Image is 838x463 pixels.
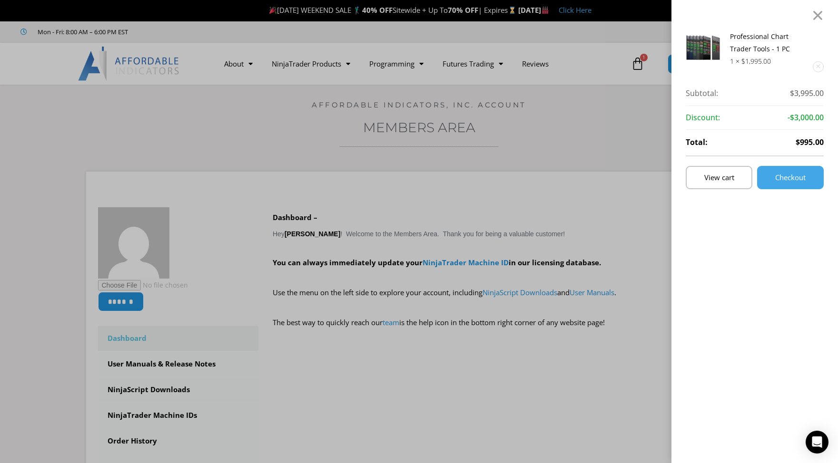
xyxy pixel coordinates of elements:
a: Checkout [757,166,824,189]
bdi: 1,995.00 [741,57,771,66]
span: 1 × [730,57,739,66]
a: Professional Chart Trader Tools - 1 PC [730,32,790,53]
span: $3,995.00 [790,87,824,101]
span: Checkout [775,174,806,181]
img: ProfessionalToolsBundlePage | Affordable Indicators – NinjaTrader [686,30,720,60]
div: Open Intercom Messenger [806,431,828,453]
span: -$3,000.00 [788,111,824,125]
span: $995.00 [796,135,824,150]
strong: Subtotal: [686,87,718,101]
span: $ [741,57,745,66]
strong: Total: [686,135,708,150]
a: View cart [686,166,752,189]
span: View cart [704,174,734,181]
strong: Discount: [686,111,720,125]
